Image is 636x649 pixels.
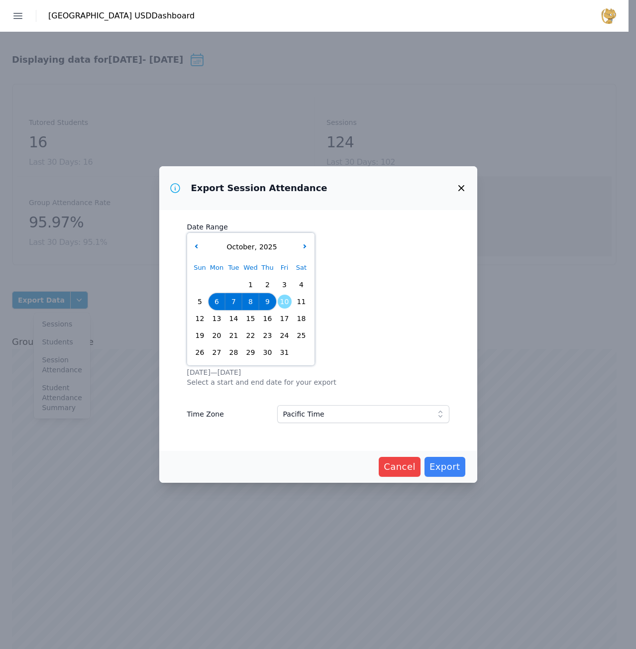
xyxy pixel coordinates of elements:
[379,457,421,477] button: Cancel
[276,310,293,327] div: Choose Friday October 17 of 2025
[259,327,276,344] div: Choose Thursday October 23 of 2025
[261,328,275,342] span: 23
[242,310,259,327] div: Choose Wednesday October 15 of 2025
[295,312,309,325] span: 18
[424,457,465,477] button: Export
[209,276,225,293] div: Choose Monday September 29 of 2025
[209,344,225,361] div: Choose Monday October 27 of 2025
[209,259,225,276] div: Mon
[242,276,259,293] div: Choose Wednesday October 01 of 2025
[384,460,416,474] span: Cancel
[227,312,241,325] span: 14
[259,344,276,361] div: Choose Thursday October 30 of 2025
[601,8,617,24] img: avatar
[210,328,224,342] span: 20
[224,242,277,252] div: ,
[242,259,259,276] div: Wed
[244,312,258,325] span: 15
[187,405,269,420] label: Time Zone
[293,327,310,344] div: Choose Saturday October 25 of 2025
[259,310,276,327] div: Choose Thursday October 16 of 2025
[278,345,292,359] span: 31
[192,344,209,361] div: Choose Sunday October 26 of 2025
[187,367,449,377] span: [DATE] — [DATE]
[225,327,242,344] div: Choose Tuesday October 21 of 2025
[187,377,449,387] span: Select a start and end date for your export
[259,259,276,276] div: Thu
[295,328,309,342] span: 25
[293,259,310,276] div: Sat
[225,276,242,293] div: Choose Tuesday September 30 of 2025
[261,312,275,325] span: 16
[261,278,275,292] span: 2
[193,345,207,359] span: 26
[210,312,224,325] span: 13
[192,276,209,293] div: Choose Sunday September 28 of 2025
[257,243,277,251] span: 2025
[278,278,292,292] span: 3
[261,295,275,309] span: 9
[193,295,207,309] span: 5
[261,345,275,359] span: 30
[259,276,276,293] div: Choose Thursday October 02 of 2025
[193,312,207,325] span: 12
[225,293,242,310] div: Choose Tuesday October 07 of 2025
[210,295,224,309] span: 6
[244,328,258,342] span: 22
[278,295,292,309] span: 10
[244,345,258,359] span: 29
[209,310,225,327] div: Choose Monday October 13 of 2025
[227,328,241,342] span: 21
[293,293,310,310] div: Choose Saturday October 11 of 2025
[224,243,254,251] span: October
[276,327,293,344] div: Choose Friday October 24 of 2025
[259,293,276,310] div: Choose Thursday October 09 of 2025
[295,295,309,309] span: 11
[244,278,258,292] span: 1
[244,295,258,309] span: 8
[283,408,324,420] span: Pacific Time
[192,259,209,276] div: Sun
[277,405,449,423] button: Pacific Time
[276,259,293,276] div: Fri
[227,345,241,359] span: 28
[278,328,292,342] span: 24
[192,310,209,327] div: Choose Sunday October 12 of 2025
[192,293,209,310] div: Choose Sunday October 05 of 2025
[293,310,310,327] div: Choose Saturday October 18 of 2025
[187,218,449,233] label: Date Range
[210,345,224,359] span: 27
[293,344,310,361] div: Choose Saturday November 01 of 2025
[227,295,241,309] span: 7
[242,293,259,310] div: Choose Wednesday October 08 of 2025
[242,344,259,361] div: Choose Wednesday October 29 of 2025
[242,327,259,344] div: Choose Wednesday October 22 of 2025
[276,276,293,293] div: Choose Friday October 03 of 2025
[429,460,460,474] span: Export
[193,328,207,342] span: 19
[209,327,225,344] div: Choose Monday October 20 of 2025
[192,327,209,344] div: Choose Sunday October 19 of 2025
[225,259,242,276] div: Tue
[293,276,310,293] div: Choose Saturday October 04 of 2025
[295,278,309,292] span: 4
[276,344,293,361] div: Choose Friday October 31 of 2025
[278,312,292,325] span: 17
[225,310,242,327] div: Choose Tuesday October 14 of 2025
[225,344,242,361] div: Choose Tuesday October 28 of 2025
[209,293,225,310] div: Choose Monday October 06 of 2025
[191,182,327,194] h3: Export Session Attendance
[276,293,293,310] div: Choose Friday October 10 of 2025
